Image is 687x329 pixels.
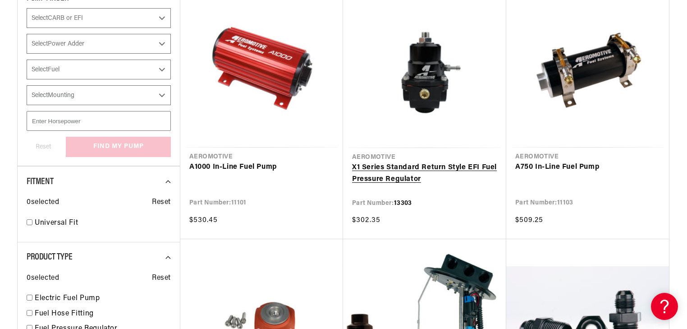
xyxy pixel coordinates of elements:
[27,85,171,105] select: Mounting
[27,34,171,54] select: Power Adder
[515,162,660,173] a: A750 In-Line Fuel Pump
[27,60,171,79] select: Fuel
[35,308,171,320] a: Fuel Hose Fitting
[27,197,59,209] span: 0 selected
[27,273,59,284] span: 0 selected
[35,293,171,305] a: Electric Fuel Pump
[27,177,53,186] span: Fitment
[27,111,171,131] input: Enter Horsepower
[152,273,171,284] span: Reset
[27,253,72,262] span: Product Type
[352,162,497,185] a: X1 Series Standard Return Style EFI Fuel Pressure Regulator
[152,197,171,209] span: Reset
[27,8,171,28] select: CARB or EFI
[189,162,334,173] a: A1000 In-Line Fuel Pump
[35,218,171,229] a: Universal Fit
